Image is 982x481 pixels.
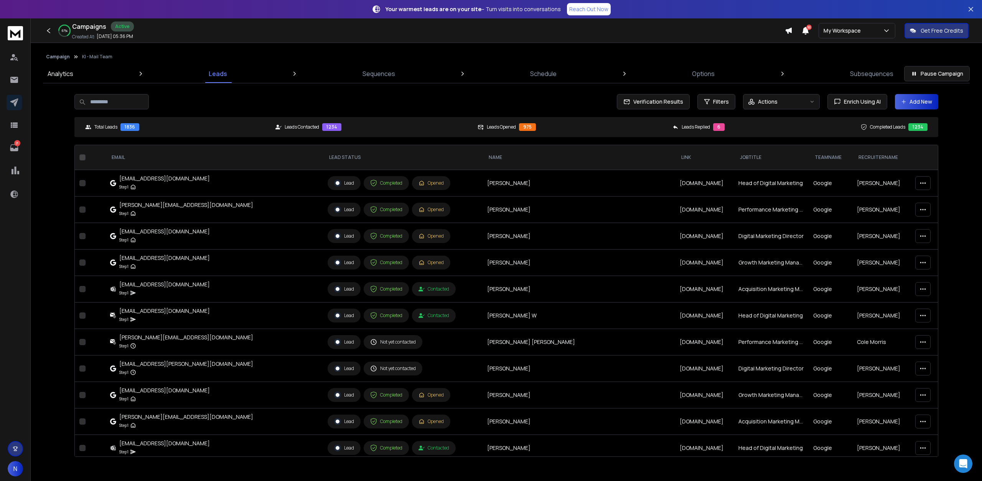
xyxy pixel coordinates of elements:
img: logo [8,26,23,40]
td: [PERSON_NAME] [483,250,675,276]
td: Cole Morris [852,329,911,355]
td: [PERSON_NAME] [483,170,675,197]
div: Lead [334,339,354,345]
a: Subsequences [845,64,898,83]
div: 6 [713,123,725,131]
td: Google [809,223,852,250]
span: Filters [713,98,729,106]
a: 21 [7,140,22,155]
div: [PERSON_NAME][EMAIL_ADDRESS][DOMAIN_NAME] [119,334,253,341]
p: Reach Out Now [569,5,608,13]
div: [EMAIL_ADDRESS][DOMAIN_NAME] [119,387,210,394]
p: Actions [758,98,778,106]
th: teamName [809,145,852,170]
td: [PERSON_NAME] [483,276,675,302]
span: 50 [806,25,812,30]
p: Get Free Credits [921,27,963,35]
td: [PERSON_NAME] [852,355,911,382]
p: Leads Opened [487,124,516,130]
div: Open Intercom Messenger [954,455,972,473]
td: [DOMAIN_NAME] [675,382,734,408]
td: Google [809,250,852,276]
button: Enrich Using AI [827,94,887,109]
div: Opened [419,233,444,239]
p: [DATE] 05:36 PM [97,33,133,40]
div: Opened [419,260,444,266]
td: [PERSON_NAME] [483,408,675,435]
div: [EMAIL_ADDRESS][DOMAIN_NAME] [119,281,210,288]
div: Lead [334,206,354,213]
p: KI - Mail Team [82,54,112,60]
a: Options [687,64,719,83]
td: Google [809,302,852,329]
p: Schedule [530,69,557,78]
div: Completed [370,206,402,213]
td: Google [809,435,852,461]
p: Step 1 [119,448,129,456]
td: [DOMAIN_NAME] [675,302,734,329]
button: Campaign [46,54,70,60]
td: Performance Marketing Lead [734,329,809,355]
div: [PERSON_NAME][EMAIL_ADDRESS][DOMAIN_NAME] [119,201,253,209]
div: 1234 [322,123,341,131]
button: N [8,461,23,476]
td: [DOMAIN_NAME] [675,329,734,355]
div: Completed [370,233,402,240]
div: Completed [370,180,402,187]
td: Head of Digital Marketing [734,435,809,461]
div: [EMAIL_ADDRESS][DOMAIN_NAME] [119,228,210,235]
td: Digital Marketing Director [734,355,809,382]
a: Schedule [526,64,561,83]
div: Completed [370,259,402,266]
p: Sequences [362,69,395,78]
td: [DOMAIN_NAME] [675,408,734,435]
div: Completed [370,286,402,293]
td: [PERSON_NAME] [852,435,911,461]
td: [PERSON_NAME] [483,435,675,461]
div: Completed [370,418,402,425]
td: [PERSON_NAME] [483,382,675,408]
h1: Campaigns [72,22,106,31]
div: Not yet contacted [370,339,416,345]
td: [DOMAIN_NAME] [675,355,734,382]
div: Active [111,21,134,31]
td: Google [809,329,852,355]
div: Lead [334,233,354,240]
div: Lead [334,312,354,319]
th: Link [675,145,734,170]
td: [PERSON_NAME] [483,197,675,223]
p: Step 1 [119,289,129,297]
div: 1234 [908,123,928,131]
div: Completed [370,392,402,398]
td: Performance Marketing Lead [734,197,809,223]
td: Google [809,170,852,197]
th: EMAIL [105,145,323,170]
div: Lead [334,418,354,425]
div: Contacted [419,445,449,451]
p: 21 [14,140,20,146]
div: [EMAIL_ADDRESS][PERSON_NAME][DOMAIN_NAME] [119,360,253,368]
div: Lead [334,445,354,451]
div: Lead [334,259,354,266]
td: [PERSON_NAME] [852,276,911,302]
td: [DOMAIN_NAME] [675,197,734,223]
td: [PERSON_NAME] [852,382,911,408]
th: NAME [483,145,675,170]
td: Digital Marketing Director [734,223,809,250]
p: Step 1 [119,395,129,403]
td: Head of Digital Marketing [734,170,809,197]
td: Google [809,276,852,302]
div: Opened [419,418,444,425]
button: Add New [895,94,938,109]
p: Created At: [72,34,95,40]
td: [DOMAIN_NAME] [675,435,734,461]
p: Step 1 [119,236,129,244]
p: Step 1 [119,342,129,350]
td: [DOMAIN_NAME] [675,223,734,250]
div: 975 [519,123,536,131]
th: recruiterName [852,145,911,170]
div: Opened [419,180,444,186]
div: Lead [334,365,354,372]
td: [PERSON_NAME] [852,170,911,197]
td: Acquisition Marketing Manager [734,276,809,302]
